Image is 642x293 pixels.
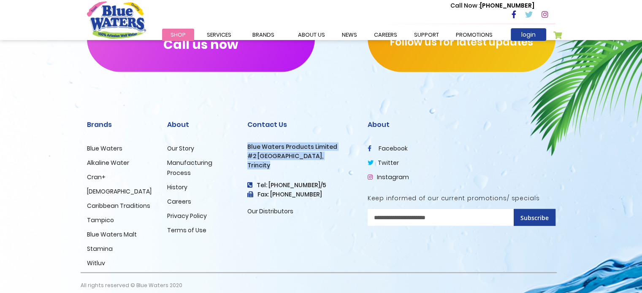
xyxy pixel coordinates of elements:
[87,259,105,267] a: Witluv
[247,182,355,189] h4: Tel: [PHONE_NUMBER]/5
[247,143,355,151] h3: Blue Waters Products Limited
[333,29,366,41] a: News
[247,121,355,129] h2: Contact Us
[247,153,355,160] h3: #2 [GEOGRAPHIC_DATA],
[87,144,122,153] a: Blue Waters
[247,207,293,215] a: Our Distributors
[366,29,406,41] a: careers
[368,144,408,153] a: facebook
[514,209,555,226] button: Subscribe
[87,187,152,196] a: [DEMOGRAPHIC_DATA]
[290,29,333,41] a: about us
[163,42,238,47] span: Call us now
[207,31,231,39] span: Services
[167,183,187,191] a: History
[368,35,555,50] p: Follow us for latest updates
[167,159,212,177] a: Manufacturing Process
[450,1,480,10] span: Call Now :
[167,197,191,206] a: Careers
[87,173,106,181] a: Cran+
[247,162,355,169] h3: Trincity
[520,214,549,222] span: Subscribe
[368,173,409,181] a: Instagram
[87,216,114,224] a: Tampico
[167,144,194,153] a: Our Story
[511,28,546,41] a: login
[87,121,154,129] h2: Brands
[368,121,555,129] h2: About
[87,245,113,253] a: Stamina
[450,1,534,10] p: [PHONE_NUMBER]
[167,212,207,220] a: Privacy Policy
[368,159,399,167] a: twitter
[167,226,206,234] a: Terms of Use
[87,1,146,38] a: store logo
[368,195,555,202] h5: Keep informed of our current promotions/ specials
[447,29,501,41] a: Promotions
[87,159,129,167] a: Alkaline Water
[87,230,137,239] a: Blue Waters Malt
[87,202,150,210] a: Caribbean Traditions
[406,29,447,41] a: support
[247,191,355,198] h3: Fax: [PHONE_NUMBER]
[252,31,274,39] span: Brands
[171,31,186,39] span: Shop
[167,121,235,129] h2: About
